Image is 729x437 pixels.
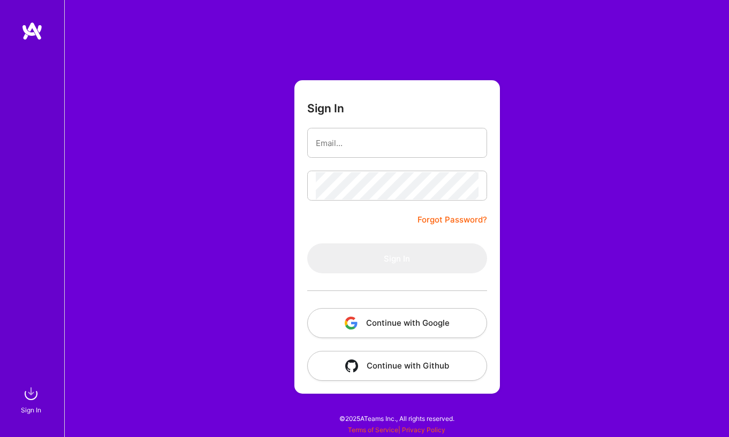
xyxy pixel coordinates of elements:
[307,308,487,338] button: Continue with Google
[348,426,445,434] span: |
[307,243,487,273] button: Sign In
[348,426,398,434] a: Terms of Service
[22,383,42,416] a: sign inSign In
[21,21,43,41] img: logo
[64,405,729,432] div: © 2025 ATeams Inc., All rights reserved.
[307,102,344,115] h3: Sign In
[316,129,479,157] input: Email...
[402,426,445,434] a: Privacy Policy
[345,359,358,372] img: icon
[345,317,358,329] img: icon
[417,213,487,226] a: Forgot Password?
[21,404,41,416] div: Sign In
[20,383,42,404] img: sign in
[307,351,487,381] button: Continue with Github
